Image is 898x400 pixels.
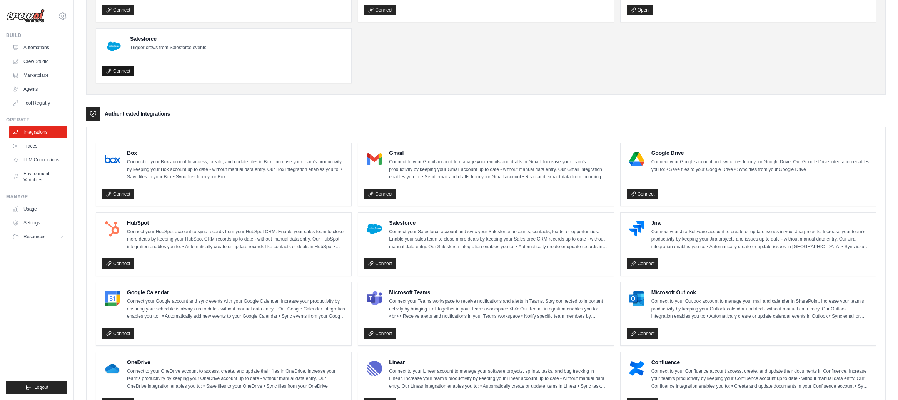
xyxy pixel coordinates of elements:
[651,228,870,251] p: Connect your Jira Software account to create or update issues in your Jira projects. Increase you...
[102,328,134,339] a: Connect
[627,328,659,339] a: Connect
[9,69,67,81] a: Marketplace
[23,234,45,240] span: Resources
[367,151,382,167] img: Gmail Logo
[367,221,382,237] img: Salesforce Logo
[102,66,134,76] a: Connect
[651,359,870,366] h4: Confluence
[9,126,67,138] a: Integrations
[6,117,67,123] div: Operate
[9,203,67,215] a: Usage
[9,154,67,166] a: LLM Connections
[130,35,206,43] h4: Salesforce
[629,221,644,237] img: Jira Logo
[389,149,607,157] h4: Gmail
[127,228,345,251] p: Connect your HubSpot account to sync records from your HubSpot CRM. Enable your sales team to clo...
[389,228,607,251] p: Connect your Salesforce account and sync your Salesforce accounts, contacts, leads, or opportunit...
[364,258,396,269] a: Connect
[105,37,123,56] img: Salesforce Logo
[9,83,67,95] a: Agents
[9,55,67,68] a: Crew Studio
[364,189,396,199] a: Connect
[127,219,345,227] h4: HubSpot
[389,298,607,320] p: Connect your Teams workspace to receive notifications and alerts in Teams. Stay connected to impo...
[105,291,120,306] img: Google Calendar Logo
[127,359,345,366] h4: OneDrive
[6,194,67,200] div: Manage
[389,289,607,296] h4: Microsoft Teams
[9,41,67,54] a: Automations
[651,298,870,320] p: Connect to your Outlook account to manage your mail and calendar in SharePoint. Increase your tea...
[629,151,644,167] img: Google Drive Logo
[102,258,134,269] a: Connect
[651,158,870,173] p: Connect your Google account and sync files from your Google Drive. Our Google Drive integration e...
[389,219,607,227] h4: Salesforce
[34,384,48,390] span: Logout
[9,231,67,243] button: Resources
[364,5,396,15] a: Connect
[127,158,345,181] p: Connect to your Box account to access, create, and update files in Box. Increase your team’s prod...
[629,361,644,376] img: Confluence Logo
[105,361,120,376] img: OneDrive Logo
[389,359,607,366] h4: Linear
[130,44,206,52] p: Trigger crews from Salesforce events
[6,381,67,394] button: Logout
[6,9,45,23] img: Logo
[6,32,67,38] div: Build
[127,149,345,157] h4: Box
[127,289,345,296] h4: Google Calendar
[627,5,653,15] a: Open
[9,217,67,229] a: Settings
[105,221,120,237] img: HubSpot Logo
[367,361,382,376] img: Linear Logo
[651,368,870,390] p: Connect to your Confluence account access, create, and update their documents in Confluence. Incr...
[389,158,607,181] p: Connect to your Gmail account to manage your emails and drafts in Gmail. Increase your team’s pro...
[651,219,870,227] h4: Jira
[389,368,607,390] p: Connect to your Linear account to manage your software projects, sprints, tasks, and bug tracking...
[9,97,67,109] a: Tool Registry
[127,298,345,320] p: Connect your Google account and sync events with your Google Calendar. Increase your productivity...
[651,289,870,296] h4: Microsoft Outlook
[629,291,644,306] img: Microsoft Outlook Logo
[367,291,382,306] img: Microsoft Teams Logo
[105,110,170,118] h3: Authenticated Integrations
[102,5,134,15] a: Connect
[127,368,345,390] p: Connect to your OneDrive account to access, create, and update their files in OneDrive. Increase ...
[627,258,659,269] a: Connect
[102,189,134,199] a: Connect
[860,363,898,400] iframe: Chat Widget
[627,189,659,199] a: Connect
[9,140,67,152] a: Traces
[105,151,120,167] img: Box Logo
[9,168,67,186] a: Environment Variables
[651,149,870,157] h4: Google Drive
[364,328,396,339] a: Connect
